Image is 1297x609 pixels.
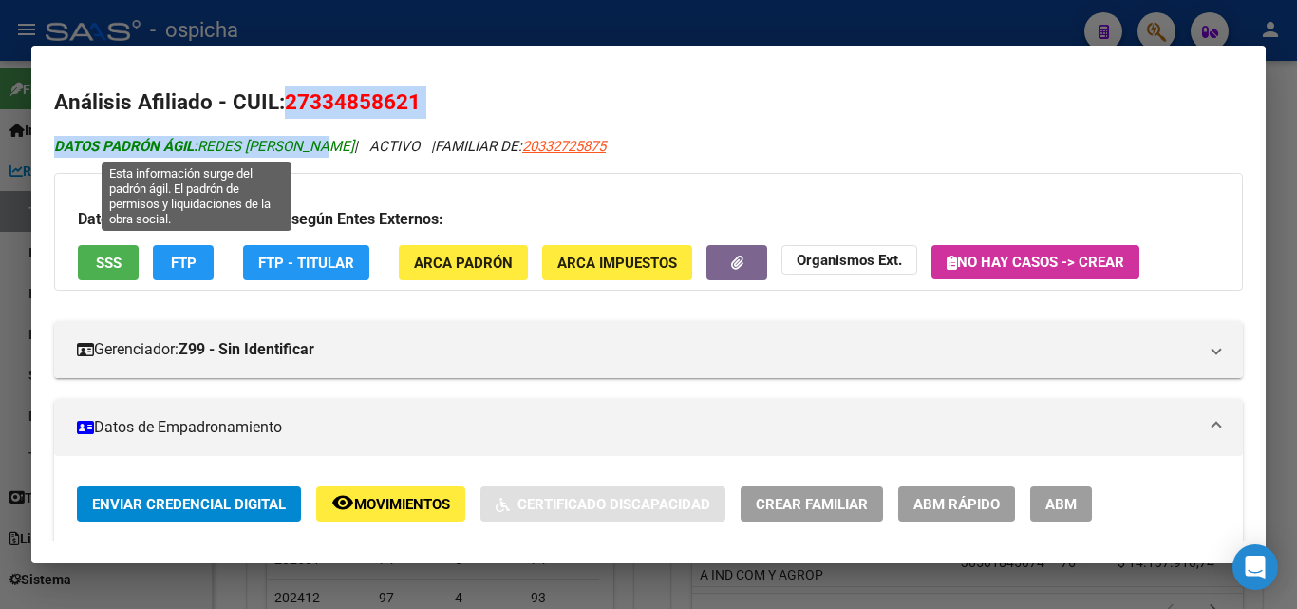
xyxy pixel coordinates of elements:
span: Movimientos [354,496,450,513]
button: ARCA Padrón [399,245,528,280]
button: No hay casos -> Crear [931,245,1139,279]
strong: Z99 - Sin Identificar [179,338,314,361]
button: FTP [153,245,214,280]
button: Certificado Discapacidad [480,486,725,522]
mat-panel-title: Datos de Empadronamiento [77,416,1197,439]
span: FAMILIAR DE: [435,138,606,155]
button: ABM Rápido [898,486,1015,522]
span: No hay casos -> Crear [947,254,1124,271]
span: FTP - Titular [258,255,354,272]
button: SSS [78,245,139,280]
mat-expansion-panel-header: Datos de Empadronamiento [54,399,1243,456]
span: REDES [PERSON_NAME] [54,138,354,155]
strong: Organismos Ext. [797,252,902,269]
span: Crear Familiar [756,496,868,513]
button: ABM [1030,486,1092,522]
mat-expansion-panel-header: Gerenciador:Z99 - Sin Identificar [54,321,1243,378]
strong: DATOS PADRÓN ÁGIL: [54,138,197,155]
span: FTP [171,255,197,272]
mat-panel-title: Gerenciador: [77,338,1197,361]
button: Enviar Credencial Digital [77,486,301,522]
span: ARCA Padrón [414,255,513,272]
div: Open Intercom Messenger [1232,544,1278,590]
span: ABM Rápido [913,496,1000,513]
button: Movimientos [316,486,465,522]
button: Organismos Ext. [781,245,917,275]
span: Enviar Credencial Digital [92,496,286,513]
h3: Datos Personales y Afiliatorios según Entes Externos: [78,208,1219,231]
span: ABM [1045,496,1077,513]
span: 27334858621 [285,89,421,114]
button: FTP - Titular [243,245,369,280]
i: | ACTIVO | [54,138,606,155]
h2: Análisis Afiliado - CUIL: [54,86,1243,119]
mat-icon: remove_red_eye [331,491,354,514]
span: ARCA Impuestos [557,255,677,272]
button: Crear Familiar [741,486,883,522]
span: Certificado Discapacidad [517,496,710,513]
span: SSS [96,255,122,272]
span: 20332725875 [522,138,606,155]
button: ARCA Impuestos [542,245,692,280]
